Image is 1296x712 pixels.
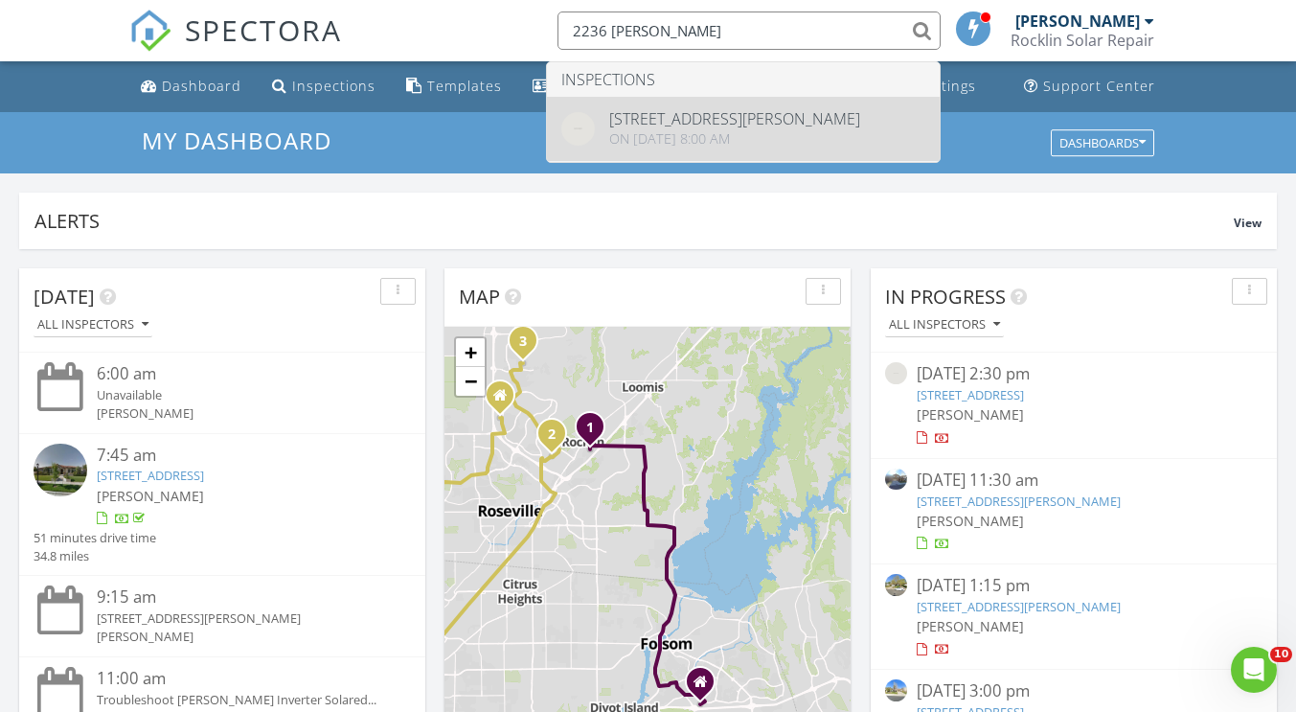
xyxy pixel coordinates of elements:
[917,493,1121,510] a: [STREET_ADDRESS][PERSON_NAME]
[162,77,241,95] div: Dashboard
[97,386,380,404] div: Unavailable
[552,433,563,445] div: 2477 Pinnacles Dr, Rocklin, CA 95677
[459,284,500,310] span: Map
[885,362,907,384] img: streetview
[97,444,380,468] div: 7:45 am
[885,362,1262,448] a: [DATE] 2:30 pm [STREET_ADDRESS] [PERSON_NAME]
[885,469,907,491] img: streetview
[561,112,595,146] img: streetview
[885,469,1262,554] a: [DATE] 11:30 am [STREET_ADDRESS][PERSON_NAME] [PERSON_NAME]
[37,318,148,332] div: All Inspectors
[548,428,556,442] i: 2
[456,367,485,396] a: Zoom out
[1043,77,1155,95] div: Support Center
[264,69,383,104] a: Inspections
[34,547,156,565] div: 34.8 miles
[700,681,712,693] div: 187 Barnhill drive, Folsom CA 95630
[885,574,907,596] img: streetview
[523,340,534,352] div: 2209 Wild Plains Circle , Rocklin, CA 95765
[1016,69,1163,104] a: Support Center
[917,679,1231,703] div: [DATE] 3:00 pm
[97,362,380,386] div: 6:00 am
[519,335,527,349] i: 3
[917,386,1024,403] a: [STREET_ADDRESS]
[97,467,204,484] a: [STREET_ADDRESS]
[97,487,204,505] span: [PERSON_NAME]
[1270,647,1292,662] span: 10
[34,312,152,338] button: All Inspectors
[885,284,1006,310] span: In Progress
[97,667,380,691] div: 11:00 am
[885,574,1262,659] a: [DATE] 1:15 pm [STREET_ADDRESS][PERSON_NAME] [PERSON_NAME]
[398,69,510,104] a: Templates
[919,77,976,95] div: Settings
[586,422,594,435] i: 1
[590,426,602,438] div: 5230 Levison Way, Rocklin, CA 95677
[885,312,1004,338] button: All Inspectors
[500,395,512,406] div: 6518 Lonetree Blvd #2050, Rocklin CA 95765
[525,69,626,104] a: Contacts
[97,609,380,628] div: [STREET_ADDRESS][PERSON_NAME]
[917,362,1231,386] div: [DATE] 2:30 pm
[917,574,1231,598] div: [DATE] 1:15 pm
[917,405,1024,424] span: [PERSON_NAME]
[427,77,502,95] div: Templates
[889,318,1000,332] div: All Inspectors
[292,77,375,95] div: Inspections
[34,529,156,547] div: 51 minutes drive time
[917,469,1231,493] div: [DATE] 11:30 am
[129,26,342,66] a: SPECTORA
[917,617,1024,635] span: [PERSON_NAME]
[97,628,380,646] div: [PERSON_NAME]
[557,11,941,50] input: Search everything...
[142,125,331,156] span: My Dashboard
[1015,11,1140,31] div: [PERSON_NAME]
[609,131,860,147] div: On [DATE] 8:00 am
[609,111,860,126] div: [STREET_ADDRESS][PERSON_NAME]
[133,69,249,104] a: Dashboard
[97,404,380,423] div: [PERSON_NAME]
[547,62,940,97] li: Inspections
[185,10,342,50] span: SPECTORA
[1234,215,1262,231] span: View
[917,512,1024,530] span: [PERSON_NAME]
[1231,647,1277,693] iframe: Intercom live chat
[1051,129,1154,156] button: Dashboards
[34,208,1234,234] div: Alerts
[917,598,1121,615] a: [STREET_ADDRESS][PERSON_NAME]
[34,444,411,566] a: 7:45 am [STREET_ADDRESS] [PERSON_NAME] 51 minutes drive time 34.8 miles
[34,284,95,310] span: [DATE]
[129,10,171,52] img: The Best Home Inspection Software - Spectora
[1059,136,1146,149] div: Dashboards
[34,444,87,497] img: streetview
[97,586,380,609] div: 9:15 am
[1011,31,1154,50] div: Rocklin Solar Repair
[885,679,907,701] img: streetview
[456,338,485,367] a: Zoom in
[97,691,380,709] div: Troubleshoot [PERSON_NAME] Inverter Solared...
